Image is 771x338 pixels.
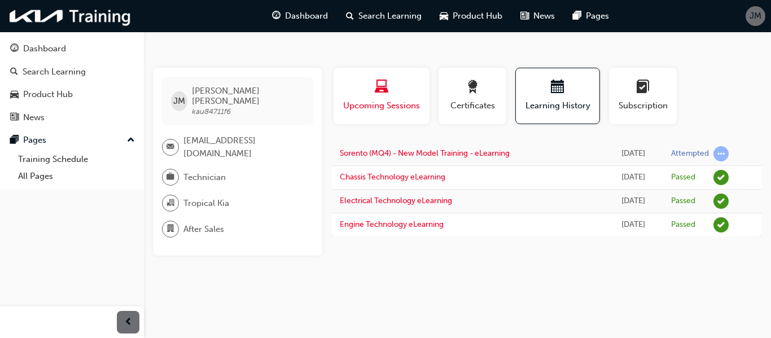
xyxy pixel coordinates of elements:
span: laptop-icon [375,80,388,95]
span: Learning History [524,99,591,112]
div: Passed [671,220,695,230]
span: up-icon [127,133,135,148]
span: JM [750,10,761,23]
span: After Sales [183,223,224,236]
div: Passed [671,172,695,183]
span: news-icon [520,9,529,23]
span: guage-icon [272,9,281,23]
a: Engine Technology eLearning [340,220,444,229]
div: Product Hub [23,88,73,101]
span: learningplan-icon [636,80,650,95]
a: search-iconSearch Learning [337,5,431,28]
button: DashboardSearch LearningProduct HubNews [5,36,139,130]
span: [EMAIL_ADDRESS][DOMAIN_NAME] [183,134,304,160]
span: search-icon [10,67,18,77]
img: kia-training [6,5,135,28]
div: Thu Aug 28 2025 06:14:53 GMT+1000 (Australian Eastern Standard Time) [612,171,654,184]
span: Product Hub [453,10,502,23]
a: car-iconProduct Hub [431,5,511,28]
span: briefcase-icon [167,170,174,185]
span: award-icon [466,80,479,95]
span: organisation-icon [167,196,174,210]
span: pages-icon [10,135,19,146]
div: Dashboard [23,42,66,55]
span: Subscription [617,99,668,112]
a: News [5,107,139,128]
span: Technician [183,171,226,184]
div: Tue Aug 26 2025 21:41:36 GMT+1000 (Australian Eastern Standard Time) [612,218,654,231]
span: Search Learning [358,10,422,23]
div: Search Learning [23,65,86,78]
span: kau84711f6 [192,107,231,116]
a: Dashboard [5,38,139,59]
span: news-icon [10,113,19,123]
a: Chassis Technology eLearning [340,172,445,182]
span: [PERSON_NAME] [PERSON_NAME] [192,86,304,106]
a: Sorento (MQ4) - New Model Training - eLearning [340,148,510,158]
div: News [23,111,45,124]
a: pages-iconPages [564,5,618,28]
div: Thu Aug 28 2025 21:08:40 GMT+1000 (Australian Eastern Standard Time) [612,147,654,160]
span: Upcoming Sessions [342,99,421,112]
span: pages-icon [573,9,581,23]
span: learningRecordVerb_PASS-icon [713,194,729,209]
span: Pages [586,10,609,23]
span: Tropical Kia [183,197,229,210]
span: learningRecordVerb_ATTEMPT-icon [713,146,729,161]
span: JM [173,95,185,108]
span: search-icon [346,9,354,23]
a: Electrical Technology eLearning [340,196,452,205]
span: Certificates [447,99,498,112]
button: Certificates [439,68,506,124]
span: learningRecordVerb_PASS-icon [713,170,729,185]
a: guage-iconDashboard [263,5,337,28]
span: email-icon [167,140,174,155]
span: guage-icon [10,44,19,54]
div: Tue Aug 26 2025 22:01:06 GMT+1000 (Australian Eastern Standard Time) [612,195,654,208]
div: Pages [23,134,46,147]
a: news-iconNews [511,5,564,28]
a: Product Hub [5,84,139,105]
button: Pages [5,130,139,151]
div: Passed [671,196,695,207]
div: Attempted [671,148,709,159]
button: Learning History [515,68,600,124]
a: Training Schedule [14,151,139,168]
span: News [533,10,555,23]
button: JM [746,6,765,26]
span: department-icon [167,222,174,236]
button: Upcoming Sessions [334,68,430,124]
span: calendar-icon [551,80,564,95]
span: car-icon [10,90,19,100]
span: prev-icon [124,315,133,330]
span: learningRecordVerb_PASS-icon [713,217,729,232]
a: Search Learning [5,62,139,82]
span: car-icon [440,9,448,23]
span: Dashboard [285,10,328,23]
a: All Pages [14,168,139,185]
button: Subscription [609,68,677,124]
